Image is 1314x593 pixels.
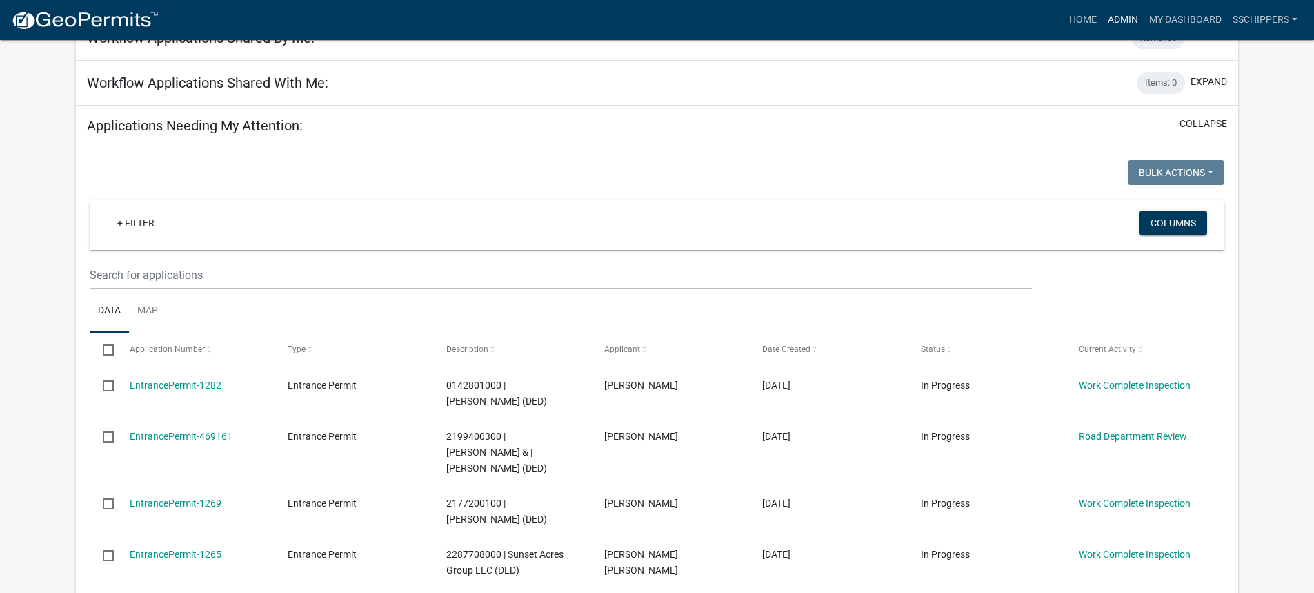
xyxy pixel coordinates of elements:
span: In Progress [921,498,970,509]
span: In Progress [921,431,970,442]
span: 2177200100 | Terpstra, Peggy Elizabeth (DED) [446,498,547,525]
span: Nicholas F Carter [604,431,678,442]
a: Admin [1102,7,1144,33]
span: 09/23/2025 [762,380,790,391]
datatable-header-cell: Status [908,333,1066,366]
a: EntrancePermit-1269 [130,498,221,509]
datatable-header-cell: Description [432,333,590,366]
datatable-header-cell: Date Created [749,333,907,366]
a: + Filter [106,211,166,235]
a: Work Complete Inspection [1079,549,1191,560]
a: Data [90,289,129,333]
span: Entrance Permit [288,380,357,391]
span: Status [921,344,945,354]
a: Map [129,289,166,333]
a: EntrancePermit-469161 [130,431,232,442]
span: 08/26/2025 [762,431,790,442]
a: Work Complete Inspection [1079,498,1191,509]
span: Corey Jacobe [604,380,678,391]
span: Entrance Permit [288,498,357,509]
span: Application Number [130,344,205,354]
datatable-header-cell: Type [275,333,432,366]
a: EntrancePermit-1265 [130,549,221,560]
a: Home [1064,7,1102,33]
span: Entrance Permit [288,549,357,560]
span: Jesse Brian Peterson [604,549,678,576]
div: Items: 0 [1137,72,1185,94]
button: expand [1191,30,1227,44]
span: 07/16/2025 [762,549,790,560]
a: Road Department Review [1079,431,1187,442]
span: Applicant [604,344,640,354]
datatable-header-cell: Applicant [591,333,749,366]
span: 2199400300 | Sawhill, Nicholas & | Sawhill, Cassandra (DED) [446,431,547,474]
datatable-header-cell: Select [90,333,116,366]
a: My Dashboard [1144,7,1227,33]
span: Type [288,344,306,354]
span: Current Activity [1079,344,1136,354]
button: expand [1191,75,1227,89]
datatable-header-cell: Application Number [117,333,275,366]
h5: Applications Needing My Attention: [87,117,303,134]
span: In Progress [921,549,970,560]
span: Date Created [762,344,810,354]
input: Search for applications [90,261,1031,289]
button: collapse [1179,117,1227,131]
a: sschippers [1227,7,1303,33]
span: 08/13/2025 [762,498,790,509]
span: Entrance Permit [288,431,357,442]
h5: Workflow Applications Shared With Me: [87,75,328,91]
span: 0142801000 | Jacobe, Corey (DED) [446,380,547,407]
datatable-header-cell: Current Activity [1066,333,1224,366]
span: Description [446,344,488,354]
button: Columns [1139,211,1207,235]
span: 2287708000 | Sunset Acres Group LLC (DED) [446,549,564,576]
span: Kevin Sperfslage [604,498,678,509]
a: Work Complete Inspection [1079,380,1191,391]
span: In Progress [921,380,970,391]
a: EntrancePermit-1282 [130,380,221,391]
button: Bulk Actions [1128,160,1224,185]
